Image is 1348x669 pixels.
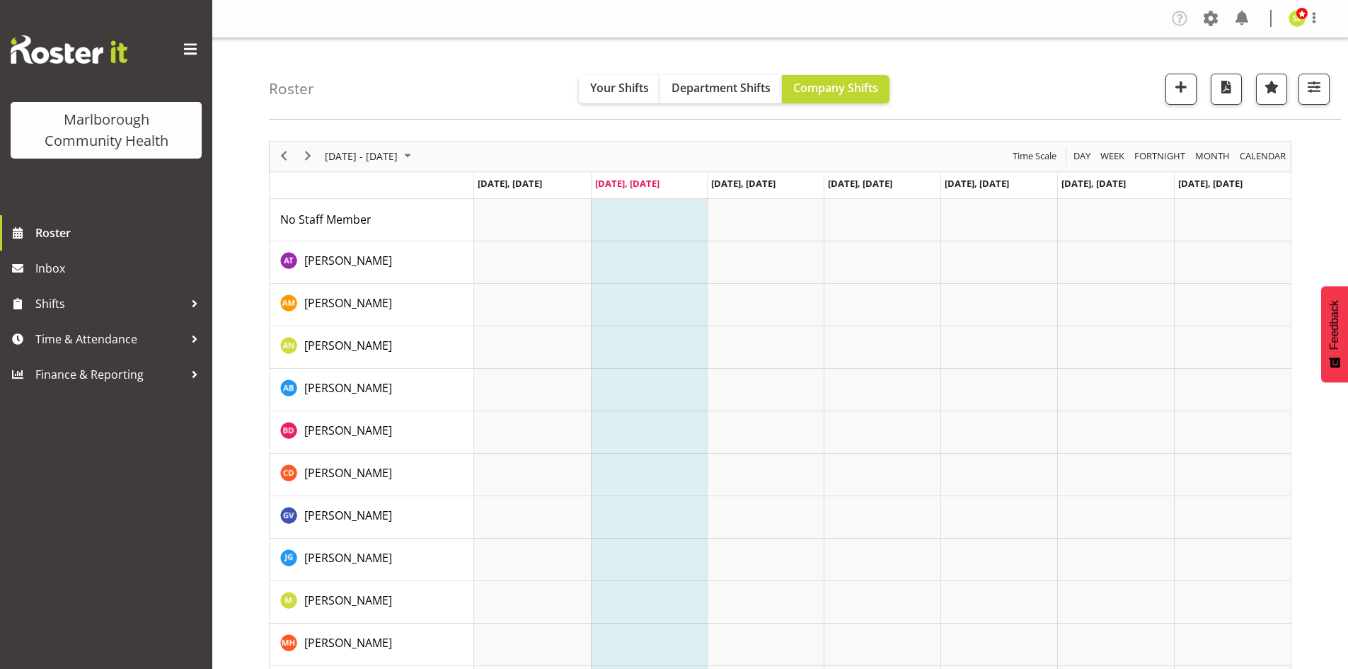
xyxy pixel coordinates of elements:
span: [DATE], [DATE] [478,177,542,190]
a: [PERSON_NAME] [304,507,392,524]
button: Next [299,147,318,165]
td: Beata Danielek resource [270,411,474,454]
button: Filter Shifts [1298,74,1330,105]
span: [DATE], [DATE] [1061,177,1126,190]
a: [PERSON_NAME] [304,295,392,311]
td: Andrew Brooks resource [270,369,474,411]
a: [PERSON_NAME] [304,337,392,354]
span: [DATE], [DATE] [595,177,659,190]
span: [DATE], [DATE] [828,177,892,190]
button: Highlight an important date within the roster. [1256,74,1287,105]
td: Josephine Godinez resource [270,539,474,581]
span: [PERSON_NAME] [304,508,392,523]
button: Company Shifts [782,75,889,103]
span: No Staff Member [280,212,371,227]
span: Time Scale [1011,147,1058,165]
button: Time Scale [1010,147,1059,165]
span: calendar [1238,147,1287,165]
span: [PERSON_NAME] [304,465,392,481]
span: [PERSON_NAME] [304,423,392,438]
span: [PERSON_NAME] [304,253,392,268]
span: Time & Attendance [35,328,184,350]
span: Department Shifts [672,80,771,96]
span: [DATE], [DATE] [711,177,776,190]
span: Month [1194,147,1231,165]
a: [PERSON_NAME] [304,379,392,396]
span: Inbox [35,258,205,279]
button: Your Shifts [579,75,660,103]
button: Fortnight [1132,147,1188,165]
span: Shifts [35,293,184,314]
td: No Staff Member resource [270,199,474,241]
span: [PERSON_NAME] [304,380,392,396]
span: [DATE] - [DATE] [323,147,399,165]
button: Timeline Month [1193,147,1233,165]
td: Margret Hall resource [270,624,474,666]
td: Alexandra Madigan resource [270,284,474,326]
a: [PERSON_NAME] [304,422,392,439]
span: Company Shifts [793,80,878,96]
button: Download a PDF of the roster according to the set date range. [1211,74,1242,105]
a: No Staff Member [280,211,371,228]
td: Agnes Tyson resource [270,241,474,284]
span: [PERSON_NAME] [304,593,392,608]
a: [PERSON_NAME] [304,592,392,609]
span: Your Shifts [590,80,649,96]
button: August 2025 [323,147,417,165]
div: next period [296,142,320,171]
span: Finance & Reporting [35,364,184,385]
button: Department Shifts [660,75,782,103]
td: Margie Vuto resource [270,581,474,624]
h4: Roster [269,81,314,97]
span: Day [1072,147,1092,165]
a: [PERSON_NAME] [304,549,392,566]
button: Month [1238,147,1289,165]
img: Rosterit website logo [11,35,127,64]
span: Roster [35,222,205,244]
button: Previous [275,147,294,165]
div: Marlborough Community Health [25,109,188,151]
button: Timeline Week [1098,147,1127,165]
span: [PERSON_NAME] [304,338,392,353]
span: [PERSON_NAME] [304,550,392,566]
span: Week [1099,147,1126,165]
span: Feedback [1328,300,1341,350]
span: Fortnight [1133,147,1187,165]
a: [PERSON_NAME] [304,634,392,651]
td: Cordelia Davies resource [270,454,474,496]
span: [DATE], [DATE] [1178,177,1243,190]
div: previous period [272,142,296,171]
button: Feedback - Show survey [1321,286,1348,382]
a: [PERSON_NAME] [304,252,392,269]
button: Timeline Day [1071,147,1093,165]
a: [PERSON_NAME] [304,464,392,481]
span: [PERSON_NAME] [304,295,392,311]
td: Alysia Newman-Woods resource [270,326,474,369]
span: [DATE], [DATE] [945,177,1009,190]
div: August 18 - 24, 2025 [320,142,420,171]
span: [PERSON_NAME] [304,635,392,651]
td: Gloria Varghese resource [270,496,474,539]
button: Add a new shift [1165,74,1197,105]
img: sarah-edwards11800.jpg [1289,10,1306,27]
